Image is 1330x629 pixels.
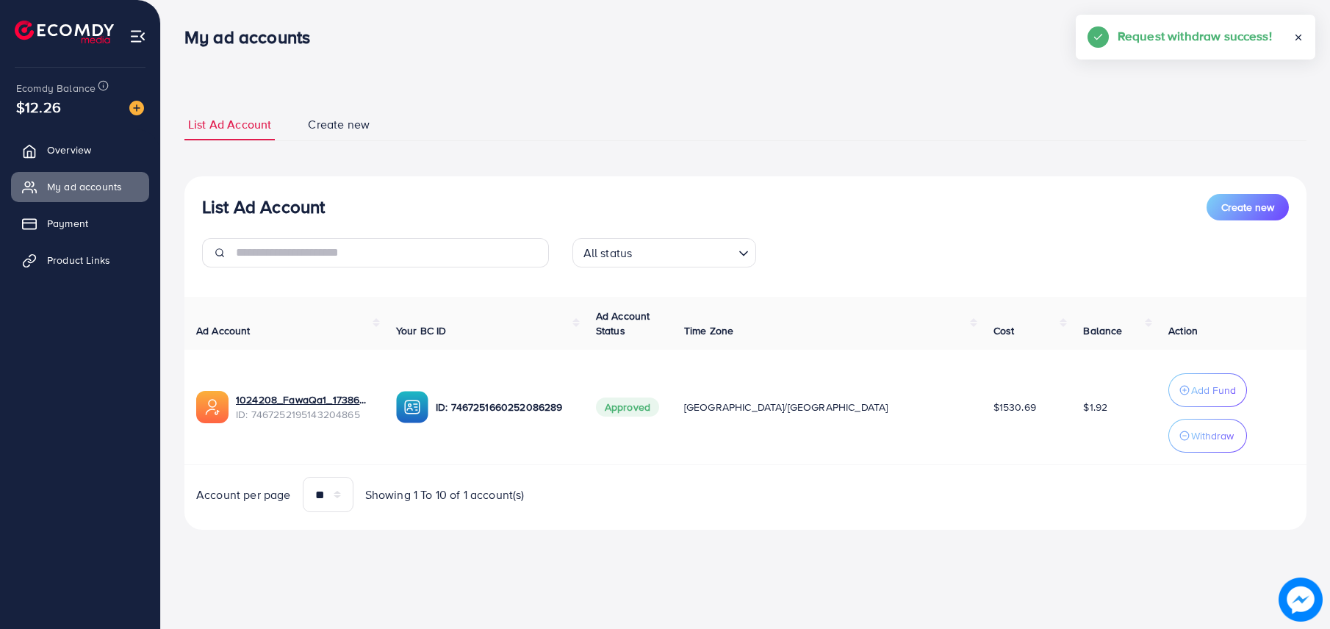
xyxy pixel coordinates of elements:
[236,407,373,422] span: ID: 7467252195143204865
[188,116,271,133] span: List Ad Account
[684,400,888,414] span: [GEOGRAPHIC_DATA]/[GEOGRAPHIC_DATA]
[129,101,144,115] img: image
[684,323,733,338] span: Time Zone
[436,398,572,416] p: ID: 7467251660252086289
[1168,373,1247,407] button: Add Fund
[1083,323,1122,338] span: Balance
[129,28,146,45] img: menu
[16,96,61,118] span: $12.26
[11,209,149,238] a: Payment
[47,179,122,194] span: My ad accounts
[11,135,149,165] a: Overview
[16,81,96,96] span: Ecomdy Balance
[11,245,149,275] a: Product Links
[636,240,732,264] input: Search for option
[580,242,636,264] span: All status
[365,486,525,503] span: Showing 1 To 10 of 1 account(s)
[1221,200,1274,215] span: Create new
[202,196,325,218] h3: List Ad Account
[1168,419,1247,453] button: Withdraw
[15,21,114,43] img: logo
[1191,427,1234,445] p: Withdraw
[1168,323,1198,338] span: Action
[993,400,1036,414] span: $1530.69
[47,253,110,267] span: Product Links
[196,323,251,338] span: Ad Account
[184,26,322,48] h3: My ad accounts
[236,392,373,423] div: <span class='underline'>1024208_FawaQa1_1738605147168</span></br>7467252195143204865
[993,323,1015,338] span: Cost
[47,143,91,157] span: Overview
[11,172,149,201] a: My ad accounts
[1118,26,1272,46] h5: Request withdraw success!
[47,216,88,231] span: Payment
[308,116,370,133] span: Create new
[1191,381,1236,399] p: Add Fund
[596,398,659,417] span: Approved
[196,391,229,423] img: ic-ads-acc.e4c84228.svg
[396,391,428,423] img: ic-ba-acc.ded83a64.svg
[236,392,373,407] a: 1024208_FawaQa1_1738605147168
[396,323,447,338] span: Your BC ID
[1207,194,1289,220] button: Create new
[596,309,650,338] span: Ad Account Status
[572,238,756,267] div: Search for option
[196,486,291,503] span: Account per page
[1083,400,1107,414] span: $1.92
[1279,578,1322,621] img: image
